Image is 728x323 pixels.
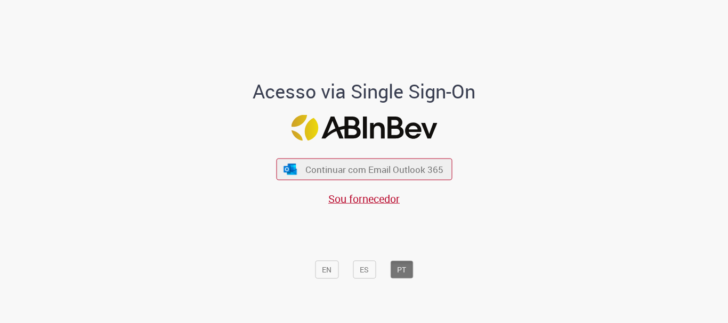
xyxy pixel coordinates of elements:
button: ES [353,261,376,279]
span: Continuar com Email Outlook 365 [305,163,443,176]
button: PT [390,261,413,279]
button: EN [315,261,338,279]
button: ícone Azure/Microsoft 360 Continuar com Email Outlook 365 [276,159,452,180]
img: Logo ABInBev [291,115,437,141]
img: ícone Azure/Microsoft 360 [283,163,298,175]
h1: Acesso via Single Sign-On [216,81,512,102]
a: Sou fornecedor [328,192,400,206]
